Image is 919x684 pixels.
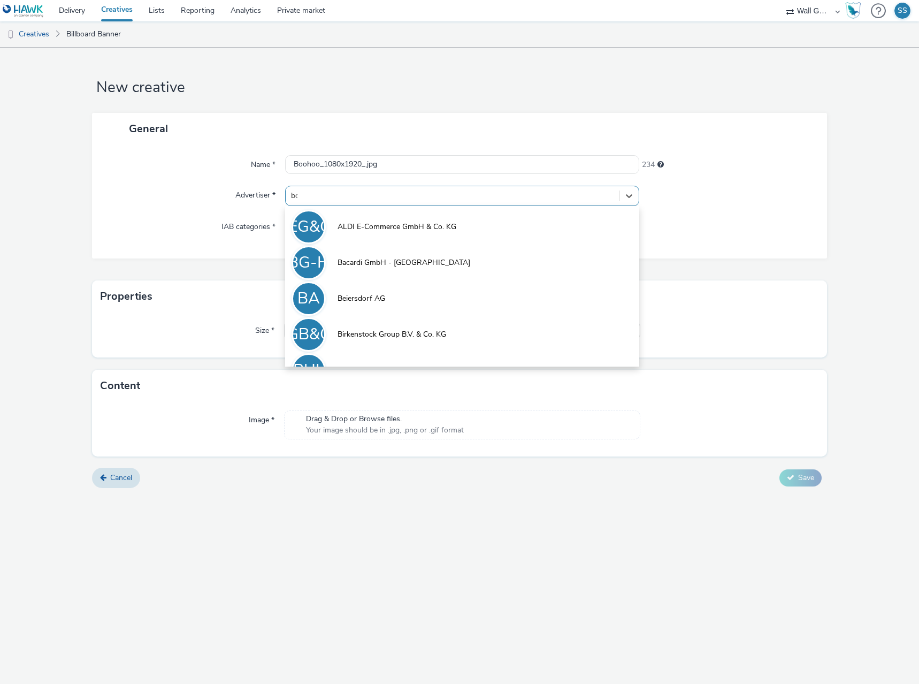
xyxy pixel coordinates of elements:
img: Hawk Academy [845,2,861,19]
span: Bacardi GmbH - [GEOGRAPHIC_DATA] [338,257,470,268]
div: AEG&CK [277,212,341,242]
span: General [129,121,168,136]
label: IAB categories * [217,217,280,232]
a: Cancel [92,468,140,488]
label: Size * [251,321,279,336]
div: BUL [293,355,324,385]
div: BG-H [288,248,330,278]
div: SS [898,3,907,19]
div: BGB&CK [276,320,341,349]
h1: New creative [92,78,827,98]
h3: Properties [100,288,152,305]
span: Your image should be in .jpg, .png or .gif format [306,425,464,436]
span: [DOMAIN_NAME] UK Limited [338,365,436,376]
span: Drag & Drop or Browse files. [306,414,464,424]
span: ALDI E-Commerce GmbH & Co. KG [338,222,456,232]
label: Name * [247,155,280,170]
a: Billboard Banner [61,21,126,47]
button: Save [779,469,822,487]
label: Advertiser * [231,186,280,201]
label: Image * [244,411,279,425]
h3: Content [100,378,140,394]
span: Beiersdorf AG [338,293,385,304]
div: Maximum 255 characters [657,159,664,170]
span: Birkenstock Group B.V. & Co. KG [338,329,446,340]
span: 234 [642,159,655,170]
div: BA [297,284,320,314]
input: Name [285,155,639,174]
span: Save [798,473,814,483]
a: Hawk Academy [845,2,866,19]
img: dooh [5,29,16,40]
img: undefined Logo [3,4,44,18]
span: Cancel [110,473,132,483]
